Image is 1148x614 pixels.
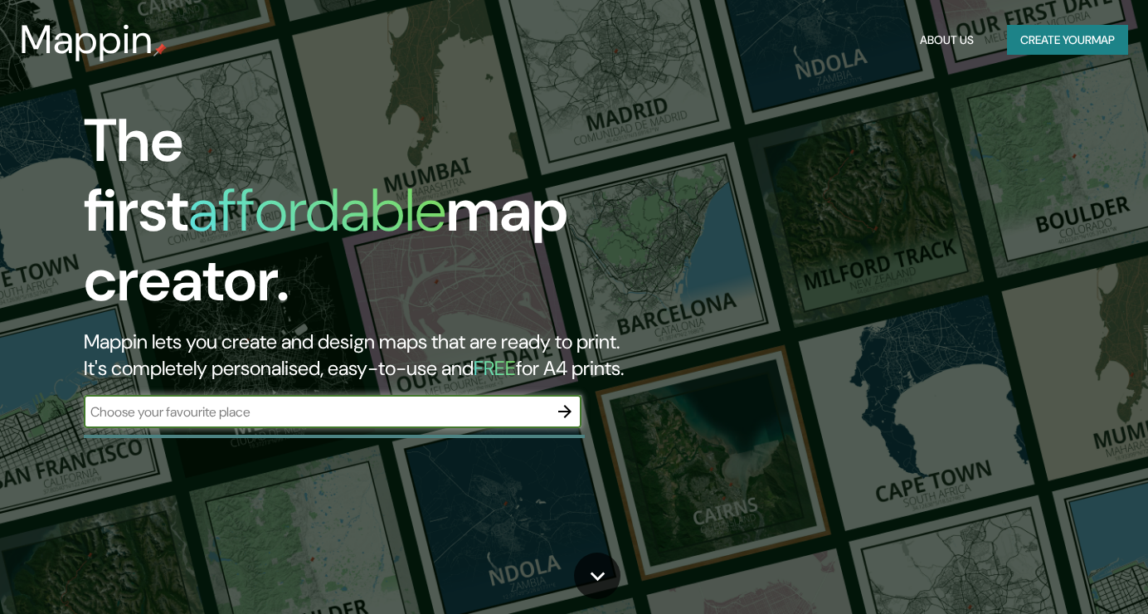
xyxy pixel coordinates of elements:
button: Create yourmap [1007,25,1128,56]
h5: FREE [474,355,516,381]
h1: affordable [188,172,446,249]
h3: Mappin [20,17,153,63]
button: About Us [913,25,980,56]
h1: The first map creator. [84,106,658,329]
img: mappin-pin [153,43,167,56]
h2: Mappin lets you create and design maps that are ready to print. It's completely personalised, eas... [84,329,658,382]
input: Choose your favourite place [84,402,548,422]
